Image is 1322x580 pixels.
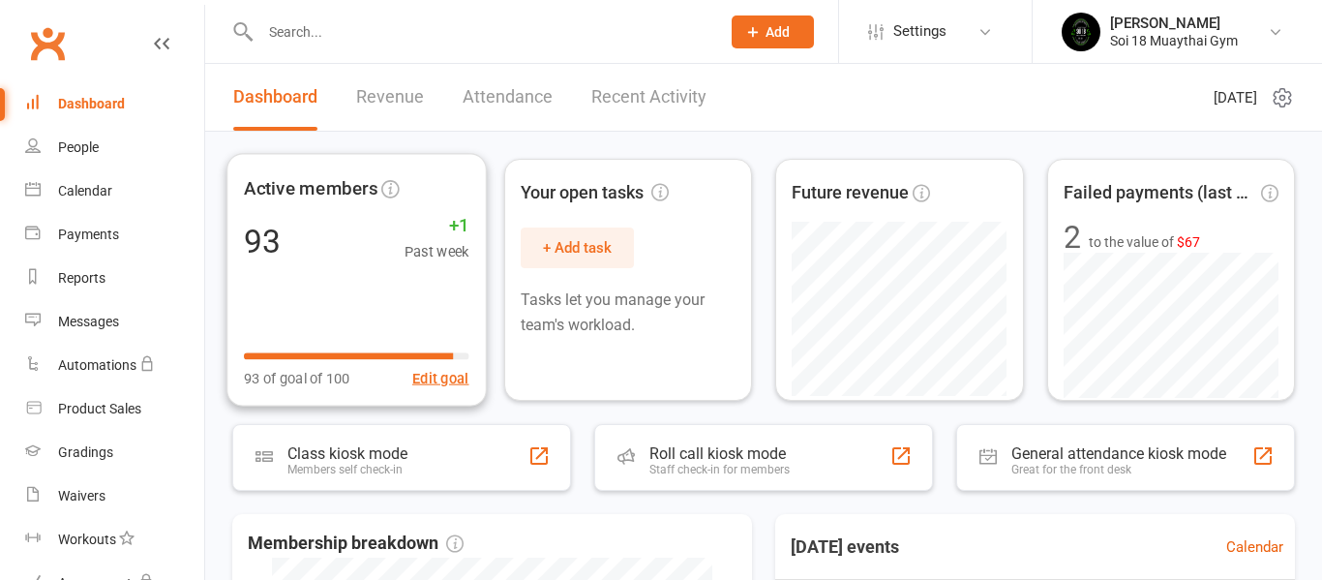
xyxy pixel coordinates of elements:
[58,314,119,329] div: Messages
[25,213,204,257] a: Payments
[521,288,736,337] p: Tasks let you manage your team's workload.
[405,211,469,240] span: +1
[405,240,469,262] span: Past week
[521,228,634,268] button: + Add task
[1011,463,1226,476] div: Great for the front desk
[1064,222,1081,253] div: 2
[25,300,204,344] a: Messages
[25,344,204,387] a: Automations
[893,10,946,53] span: Settings
[649,444,790,463] div: Roll call kiosk mode
[244,366,350,388] span: 93 of goal of 100
[766,24,790,40] span: Add
[1110,15,1238,32] div: [PERSON_NAME]
[649,463,790,476] div: Staff check-in for members
[244,225,281,257] div: 93
[58,270,105,286] div: Reports
[1011,444,1226,463] div: General attendance kiosk mode
[1110,32,1238,49] div: Soi 18 Muaythai Gym
[58,183,112,198] div: Calendar
[58,96,125,111] div: Dashboard
[1089,231,1200,253] span: to the value of
[25,257,204,300] a: Reports
[58,357,136,373] div: Automations
[25,126,204,169] a: People
[463,64,553,131] a: Attendance
[233,64,317,131] a: Dashboard
[244,174,377,203] span: Active members
[521,179,669,207] span: Your open tasks
[25,169,204,213] a: Calendar
[25,82,204,126] a: Dashboard
[58,139,99,155] div: People
[1177,234,1200,250] span: $67
[25,518,204,562] a: Workouts
[58,488,105,504] div: Waivers
[1214,86,1257,109] span: [DATE]
[1062,13,1100,51] img: thumb_image1716960047.png
[248,530,464,558] span: Membership breakdown
[1064,179,1258,207] span: Failed payments (last 30d)
[25,431,204,474] a: Gradings
[412,366,469,388] button: Edit goal
[732,15,814,48] button: Add
[58,444,113,460] div: Gradings
[775,530,915,565] h3: [DATE] events
[58,532,116,547] div: Workouts
[255,18,706,46] input: Search...
[58,227,119,242] div: Payments
[1226,535,1283,559] a: Calendar
[287,463,407,476] div: Members self check-in
[25,474,204,518] a: Waivers
[25,387,204,431] a: Product Sales
[58,401,141,416] div: Product Sales
[287,444,407,463] div: Class kiosk mode
[23,19,72,68] a: Clubworx
[792,179,909,207] span: Future revenue
[356,64,424,131] a: Revenue
[591,64,706,131] a: Recent Activity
